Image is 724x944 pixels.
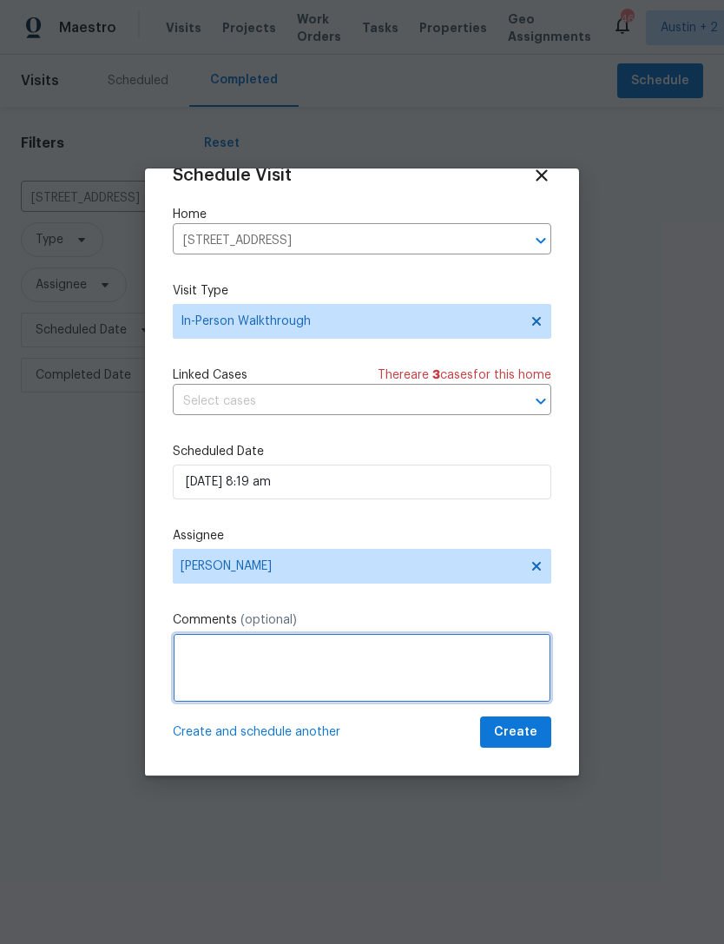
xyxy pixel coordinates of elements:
span: Create and schedule another [173,723,340,741]
span: There are case s for this home [378,366,551,384]
span: (optional) [240,614,297,626]
input: M/D/YYYY [173,465,551,499]
span: Create [494,722,537,743]
span: 3 [432,369,440,381]
button: Open [529,389,553,413]
label: Visit Type [173,282,551,300]
label: Comments [173,611,551,629]
span: In-Person Walkthrough [181,313,518,330]
input: Select cases [173,388,503,415]
span: [PERSON_NAME] [181,559,521,573]
span: Close [532,166,551,185]
span: Linked Cases [173,366,247,384]
label: Scheduled Date [173,443,551,460]
span: Schedule Visit [173,167,292,184]
button: Create [480,716,551,749]
label: Assignee [173,527,551,545]
label: Home [173,206,551,223]
input: Enter in an address [173,228,503,254]
button: Open [529,228,553,253]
